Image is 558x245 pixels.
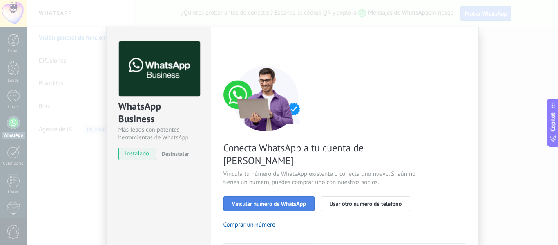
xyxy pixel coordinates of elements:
span: instalado [119,148,156,160]
div: WhatsApp Business [118,100,199,126]
span: Vincula tu número de WhatsApp existente o conecta uno nuevo. Si aún no tienes un número, puedes c... [223,170,418,187]
span: Vincular número de WhatsApp [232,201,306,207]
div: Más leads con potentes herramientas de WhatsApp [118,126,199,142]
span: Conecta WhatsApp a tu cuenta de [PERSON_NAME] [223,142,418,167]
img: connect number [223,66,309,131]
img: logo_main.png [119,41,200,97]
span: Desinstalar [162,150,189,157]
button: Vincular número de WhatsApp [223,196,315,211]
button: Usar otro número de teléfono [321,196,410,211]
button: Comprar un número [223,221,276,229]
span: Copilot [549,112,557,131]
button: Desinstalar [158,148,189,160]
span: Usar otro número de teléfono [330,201,402,207]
